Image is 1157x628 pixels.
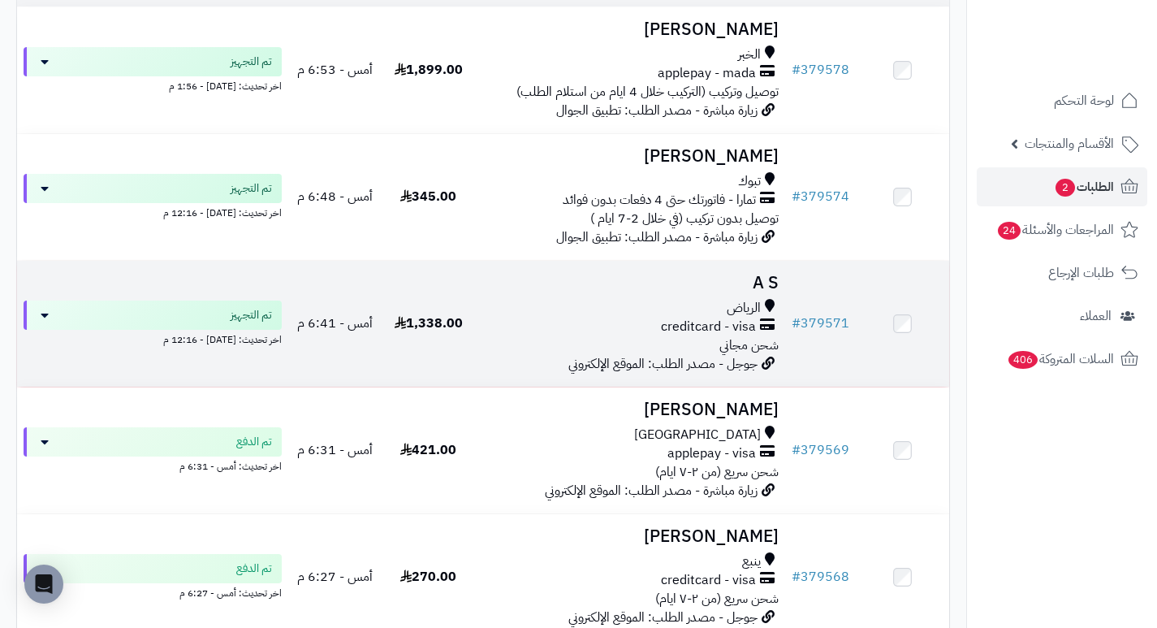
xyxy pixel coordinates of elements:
span: applepay - visa [667,444,756,463]
a: السلات المتروكة406 [977,340,1147,379]
span: أمس - 6:41 م [297,314,373,333]
span: زيارة مباشرة - مصدر الطلب: تطبيق الجوال [556,227,758,247]
div: اخر تحديث: [DATE] - 1:56 م [24,76,282,93]
a: #379578 [792,60,849,80]
h3: [PERSON_NAME] [481,20,779,39]
span: تم التجهيز [231,307,272,323]
a: الطلبات2 [977,167,1147,206]
span: 1,899.00 [395,60,463,80]
h3: A S [481,274,779,292]
span: 406 [1008,351,1038,370]
a: #379571 [792,314,849,333]
span: أمس - 6:53 م [297,60,373,80]
span: # [792,60,801,80]
h3: [PERSON_NAME] [481,147,779,166]
a: #379574 [792,187,849,206]
span: تمارا - فاتورتك حتى 4 دفعات بدون فوائد [563,191,756,210]
a: #379568 [792,567,849,587]
span: السلات المتروكة [1007,348,1114,370]
span: # [792,314,801,333]
span: شحن مجاني [719,336,779,355]
span: زيارة مباشرة - مصدر الطلب: الموقع الإلكتروني [545,481,758,500]
div: Open Intercom Messenger [24,565,63,604]
span: تبوك [738,172,761,191]
span: لوحة التحكم [1054,89,1114,112]
span: [GEOGRAPHIC_DATA] [634,426,761,444]
span: توصيل بدون تركيب (في خلال 2-7 ايام ) [590,209,779,228]
span: شحن سريع (من ٢-٧ ايام) [655,462,779,482]
span: 24 [998,222,1021,240]
span: ينبع [742,552,761,571]
span: المراجعات والأسئلة [996,219,1114,241]
span: أمس - 6:27 م [297,567,373,587]
h3: [PERSON_NAME] [481,527,779,546]
span: أمس - 6:31 م [297,440,373,460]
span: # [792,440,801,460]
span: creditcard - visa [661,318,756,336]
span: جوجل - مصدر الطلب: الموقع الإلكتروني [568,608,758,627]
div: اخر تحديث: أمس - 6:27 م [24,583,282,600]
span: # [792,567,801,587]
a: المراجعات والأسئلة24 [977,210,1147,249]
span: الرياض [727,299,761,318]
a: #379569 [792,440,849,460]
div: اخر تحديث: [DATE] - 12:16 م [24,330,282,347]
img: logo-2.png [1047,36,1142,70]
a: طلبات الإرجاع [977,253,1147,292]
span: تم الدفع [236,561,272,577]
a: لوحة التحكم [977,81,1147,120]
span: 421.00 [400,440,456,460]
span: العملاء [1080,305,1112,327]
span: زيارة مباشرة - مصدر الطلب: تطبيق الجوال [556,101,758,120]
span: 1,338.00 [395,314,463,333]
span: الأقسام والمنتجات [1025,132,1114,155]
div: اخر تحديث: أمس - 6:31 م [24,457,282,474]
span: جوجل - مصدر الطلب: الموقع الإلكتروني [568,354,758,374]
div: اخر تحديث: [DATE] - 12:16 م [24,203,282,220]
span: الطلبات [1054,175,1114,198]
span: # [792,187,801,206]
span: تم التجهيز [231,180,272,197]
span: أمس - 6:48 م [297,187,373,206]
span: توصيل وتركيب (التركيب خلال 4 ايام من استلام الطلب) [516,82,779,102]
span: طلبات الإرجاع [1048,262,1114,284]
span: 2 [1056,179,1076,197]
span: applepay - mada [658,64,756,83]
a: العملاء [977,297,1147,336]
span: تم التجهيز [231,54,272,70]
span: 345.00 [400,187,456,206]
span: 270.00 [400,567,456,587]
h3: [PERSON_NAME] [481,401,779,419]
span: تم الدفع [236,434,272,450]
span: شحن سريع (من ٢-٧ ايام) [655,589,779,609]
span: الخبر [738,45,761,64]
span: creditcard - visa [661,571,756,590]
